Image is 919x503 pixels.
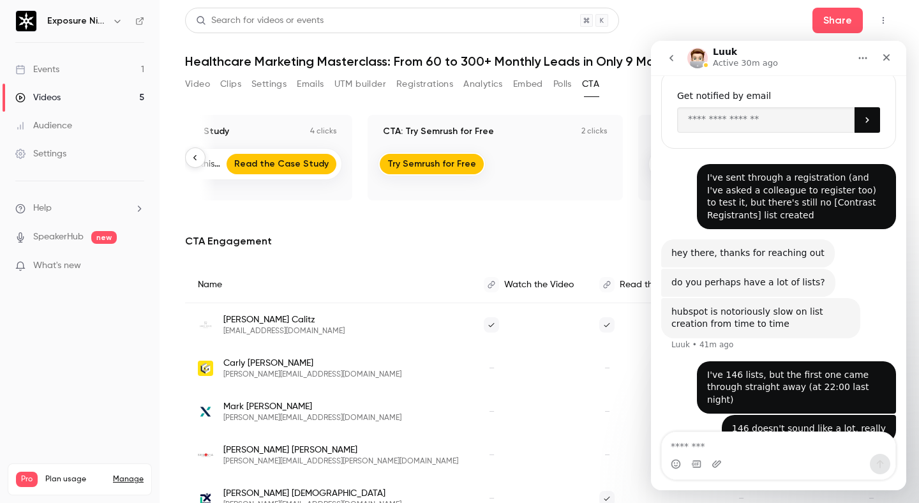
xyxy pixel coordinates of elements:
[223,487,401,500] span: [PERSON_NAME] [DEMOGRAPHIC_DATA]
[33,259,81,273] span: What's new
[310,126,337,137] p: 4 clicks
[33,230,84,244] a: SpeakerHub
[223,444,458,456] span: [PERSON_NAME] [PERSON_NAME]
[198,404,213,419] img: axial3d.com
[15,63,59,76] div: Events
[223,413,401,423] span: [PERSON_NAME][EMAIL_ADDRESS][DOMAIN_NAME]
[223,400,401,413] span: Mark [PERSON_NAME]
[47,15,107,27] h6: Exposure Ninja
[297,74,324,94] button: Emails
[223,370,401,380] span: [PERSON_NAME][EMAIL_ADDRESS][DOMAIN_NAME]
[16,472,38,487] span: Pro
[15,202,144,215] li: help-dropdown-opener
[599,404,615,419] span: –
[223,313,345,326] span: [PERSON_NAME] Calitz
[484,447,499,463] span: –
[91,231,117,244] span: new
[227,154,336,174] a: Read the Case Study
[599,361,615,376] span: –
[873,10,893,31] button: Top Bar Actions
[198,447,213,463] img: segovia.com.sg
[198,361,213,376] img: therebegiants.com
[185,74,210,94] button: Video
[599,447,615,463] span: –
[504,280,574,289] span: Watch the Video
[484,404,499,419] span: –
[620,280,708,289] span: Read the Case Study
[484,361,499,376] span: –
[196,14,324,27] div: Search for videos or events
[113,474,144,484] a: Manage
[380,154,484,174] a: Try Semrush for Free
[334,74,386,94] button: UTM builder
[223,456,458,467] span: [PERSON_NAME][EMAIL_ADDRESS][PERSON_NAME][DOMAIN_NAME]
[33,202,52,215] span: Help
[15,147,66,160] div: Settings
[220,74,241,94] button: Clips
[198,317,213,333] img: abbeyhousedental.co.uk
[383,125,494,138] p: CTA: Try Semrush for Free
[251,74,287,94] button: Settings
[15,119,72,132] div: Audience
[396,74,453,94] button: Registrations
[553,74,572,94] button: Polls
[15,91,61,104] div: Videos
[185,54,893,69] h1: Healthcare Marketing Masterclass: From 60 to 300+ Monthly Leads in Only 9 Months
[812,8,863,33] button: Share
[16,11,36,31] img: Exposure Ninja
[513,74,543,94] button: Embed
[223,326,345,336] span: [EMAIL_ADDRESS][DOMAIN_NAME]
[582,74,599,94] button: CTA
[463,74,503,94] button: Analytics
[185,234,272,249] p: CTA Engagement
[581,126,608,137] p: 2 clicks
[651,41,906,490] iframe: To enrich screen reader interactions, please activate Accessibility in Grammarly extension settings
[223,357,401,370] span: Carly [PERSON_NAME]
[185,267,471,303] div: Name
[45,474,105,484] span: Plan usage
